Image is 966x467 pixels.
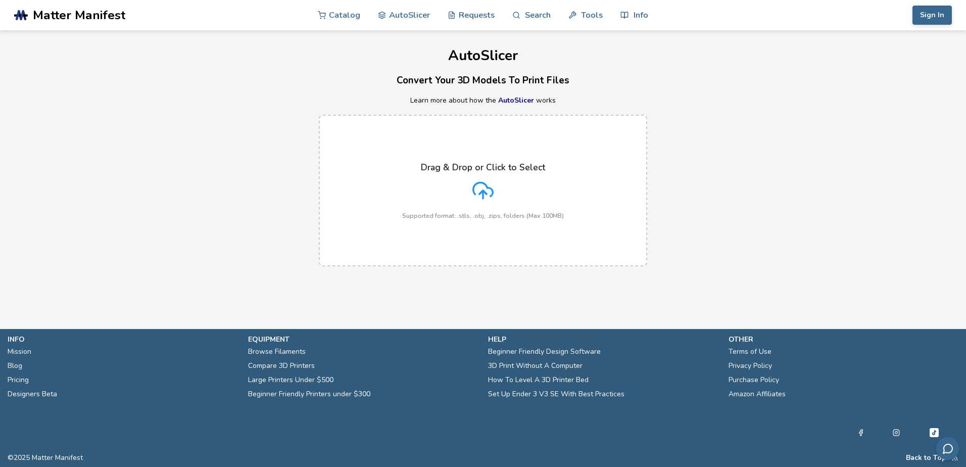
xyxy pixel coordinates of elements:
a: Compare 3D Printers [248,359,315,373]
a: Terms of Use [729,345,771,359]
button: Send feedback via email [936,437,959,460]
a: Facebook [857,427,864,439]
p: help [488,334,718,345]
a: Beginner Friendly Printers under $300 [248,387,370,401]
a: Pricing [8,373,29,387]
a: 3D Print Without A Computer [488,359,583,373]
p: Drag & Drop or Click to Select [421,162,545,172]
a: Tiktok [928,427,940,439]
a: Privacy Policy [729,359,772,373]
a: How To Level A 3D Printer Bed [488,373,589,387]
a: Browse Filaments [248,345,306,359]
a: Mission [8,345,31,359]
a: Designers Beta [8,387,57,401]
span: Matter Manifest [33,8,125,22]
a: Purchase Policy [729,373,779,387]
a: RSS Feed [951,454,958,462]
a: Beginner Friendly Design Software [488,345,601,359]
a: Blog [8,359,22,373]
p: equipment [248,334,478,345]
p: info [8,334,238,345]
button: Sign In [912,6,952,25]
a: Instagram [893,427,900,439]
p: other [729,334,959,345]
button: Back to Top [906,454,946,462]
span: © 2025 Matter Manifest [8,454,83,462]
a: Large Printers Under $500 [248,373,333,387]
a: AutoSlicer [498,96,534,105]
p: Supported format: .stls, .obj, .zips, folders (Max 100MB) [402,212,564,219]
a: Amazon Affiliates [729,387,786,401]
a: Set Up Ender 3 V3 SE With Best Practices [488,387,624,401]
